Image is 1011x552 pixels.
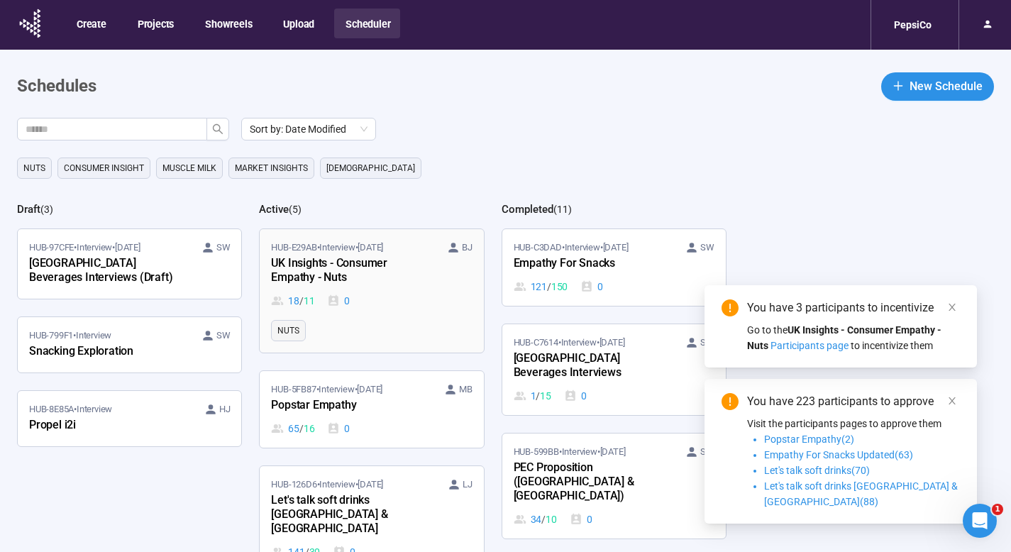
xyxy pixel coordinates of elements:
[29,343,185,361] div: Snacking Exploration
[514,459,670,506] div: PEC Proposition ([GEOGRAPHIC_DATA] & [GEOGRAPHIC_DATA])
[514,388,551,404] div: 1
[260,371,483,448] a: HUB-5FB87•Interview•[DATE] MBPopstar Empathy65 / 160
[536,388,540,404] span: /
[18,391,241,446] a: HUB-8E85A•Interview HJPropel i2i
[212,123,223,135] span: search
[64,161,144,175] span: consumer insight
[603,242,629,253] time: [DATE]
[289,204,302,215] span: ( 5 )
[334,9,400,38] button: Scheduler
[881,72,994,101] button: plusNew Schedule
[271,397,427,415] div: Popstar Empathy
[18,229,241,299] a: HUB-97CFE•Interview•[DATE] SW[GEOGRAPHIC_DATA] Beverages Interviews (Draft)
[260,229,483,353] a: HUB-E29AB•Interview•[DATE] BJUK Insights - Consumer Empathy - Nuts18 / 110Nuts
[304,293,315,309] span: 11
[271,255,427,287] div: UK Insights - Consumer Empathy - Nuts
[963,504,997,538] iframe: Intercom live chat
[327,421,350,436] div: 0
[764,465,870,476] span: Let's talk soft drinks(70)
[893,80,904,92] span: plus
[259,203,289,216] h2: Active
[885,11,940,38] div: PepsiCo
[514,241,629,255] span: HUB-C3DAD • Interview •
[219,402,231,416] span: HJ
[29,402,112,416] span: HUB-8E85A • Interview
[126,9,184,38] button: Projects
[299,293,304,309] span: /
[747,322,960,353] div: Go to the to incentivize them
[747,393,960,410] div: You have 223 participants to approve
[23,161,45,175] span: Nuts
[502,203,553,216] h2: Completed
[722,393,739,410] span: exclamation-circle
[546,512,557,527] span: 10
[580,279,603,294] div: 0
[216,329,231,343] span: SW
[216,241,231,255] span: SW
[514,255,670,273] div: Empathy For Snacks
[600,446,626,457] time: [DATE]
[40,204,53,215] span: ( 3 )
[747,324,941,351] strong: UK Insights - Consumer Empathy - Nuts
[277,324,299,338] span: Nuts
[502,434,726,539] a: HUB-599BB•Interview•[DATE] SWPEC Proposition ([GEOGRAPHIC_DATA] & [GEOGRAPHIC_DATA])34 / 100
[514,512,557,527] div: 34
[600,337,625,348] time: [DATE]
[514,350,670,382] div: [GEOGRAPHIC_DATA] Beverages Interviews
[947,396,957,406] span: close
[162,161,216,175] span: Muscle Milk
[271,382,382,397] span: HUB-5FB87 • Interview •
[551,279,568,294] span: 150
[326,161,415,175] span: [DEMOGRAPHIC_DATA]
[271,421,314,436] div: 65
[540,388,551,404] span: 15
[459,382,473,397] span: MB
[764,480,958,507] span: Let's talk soft drinks [GEOGRAPHIC_DATA] & [GEOGRAPHIC_DATA](88)
[547,279,551,294] span: /
[194,9,262,38] button: Showreels
[327,293,350,309] div: 0
[17,203,40,216] h2: Draft
[271,492,427,539] div: Let's talk soft drinks [GEOGRAPHIC_DATA] & [GEOGRAPHIC_DATA]
[17,73,96,100] h1: Schedules
[541,512,546,527] span: /
[700,241,714,255] span: SW
[502,324,726,415] a: HUB-C7614•Interview•[DATE] SW[GEOGRAPHIC_DATA] Beverages Interviews1 / 150
[115,242,140,253] time: [DATE]
[947,302,957,312] span: close
[570,512,592,527] div: 0
[29,255,185,287] div: [GEOGRAPHIC_DATA] Beverages Interviews (Draft)
[764,449,913,460] span: Empathy For Snacks Updated(63)
[272,9,324,38] button: Upload
[29,241,140,255] span: HUB-97CFE • Interview •
[463,478,473,492] span: LJ
[770,340,849,351] span: Participants page
[18,317,241,372] a: HUB-799F1•Interview SWSnacking Exploration
[514,336,625,350] span: HUB-C7614 • Interview •
[553,204,572,215] span: ( 11 )
[564,388,587,404] div: 0
[722,299,739,316] span: exclamation-circle
[271,478,383,492] span: HUB-126D6 • Interview •
[271,293,314,309] div: 18
[357,384,382,394] time: [DATE]
[235,161,308,175] span: market insights
[910,77,983,95] span: New Schedule
[271,241,383,255] span: HUB-E29AB • Interview •
[250,118,368,140] span: Sort by: Date Modified
[700,445,714,459] span: SW
[514,279,568,294] div: 121
[358,242,383,253] time: [DATE]
[764,434,854,445] span: Popstar Empathy(2)
[514,445,626,459] span: HUB-599BB • Interview •
[502,229,726,306] a: HUB-C3DAD•Interview•[DATE] SWEmpathy For Snacks121 / 1500
[29,329,111,343] span: HUB-799F1 • Interview
[65,9,116,38] button: Create
[700,336,714,350] span: SW
[992,504,1003,515] span: 1
[206,118,229,140] button: search
[304,421,315,436] span: 16
[747,416,960,431] p: Visit the participants pages to approve them
[462,241,473,255] span: BJ
[747,299,960,316] div: You have 3 participants to incentivize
